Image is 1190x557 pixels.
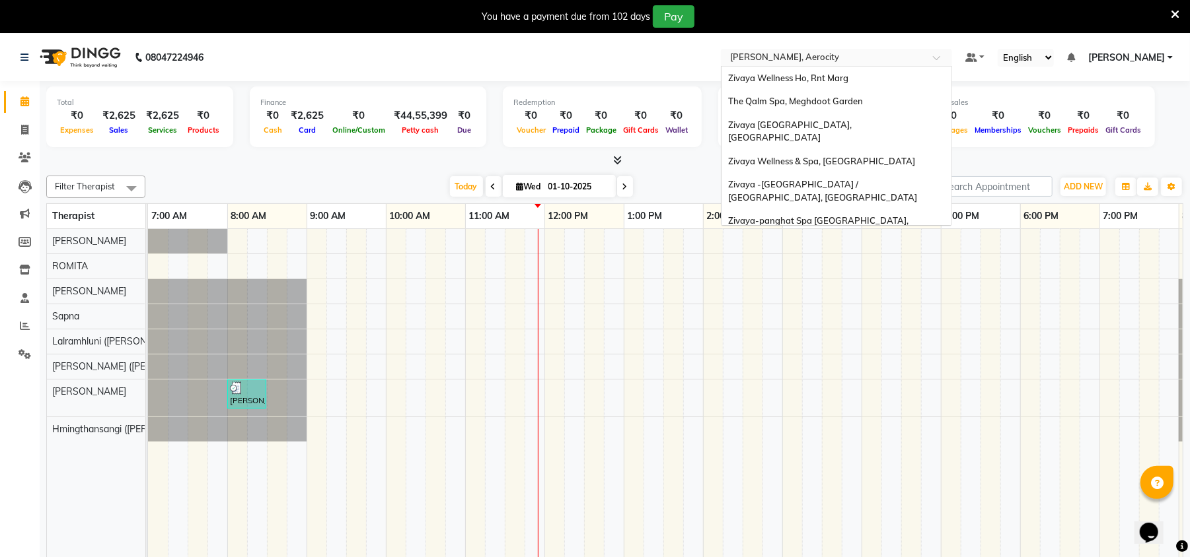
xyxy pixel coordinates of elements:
[52,360,208,372] span: [PERSON_NAME] ([PERSON_NAME])
[52,385,126,397] span: [PERSON_NAME]
[52,210,94,222] span: Therapist
[52,423,204,435] span: Hmingthansangi ([PERSON_NAME])
[52,335,183,347] span: Lalramhluni ([PERSON_NAME])
[728,215,911,239] span: Zivaya-panghat Spa [GEOGRAPHIC_DATA], [GEOGRAPHIC_DATA]
[482,10,650,24] div: You have a payment due from 102 days
[450,176,483,197] span: Today
[52,260,88,272] span: ROMITA
[52,285,126,297] span: [PERSON_NAME]
[399,125,443,135] span: Petty cash
[728,119,856,143] span: Zivaya [GEOGRAPHIC_DATA], [GEOGRAPHIC_DATA]
[620,108,662,123] div: ₹0
[55,181,115,191] span: Filter Therapist
[454,125,474,135] span: Due
[229,381,265,407] div: [PERSON_NAME], TK01, 08:00 AM-08:30 AM, De-Stress Back & Shoulder Massage - 30 Mins
[145,125,180,135] span: Services
[624,207,666,226] a: 1:00 PM
[145,39,204,76] b: 08047224946
[1100,207,1142,226] a: 7:00 PM
[1088,51,1165,65] span: [PERSON_NAME]
[228,207,270,226] a: 8:00 AM
[453,108,476,123] div: ₹0
[549,108,583,123] div: ₹0
[184,108,223,123] div: ₹0
[1064,125,1102,135] span: Prepaids
[583,108,620,123] div: ₹0
[653,5,694,28] button: Pay
[513,181,544,191] span: Wed
[662,125,691,135] span: Wallet
[728,73,848,83] span: Zivaya Wellness Ho, Rnt Marg
[728,179,917,203] span: Zivaya -[GEOGRAPHIC_DATA] / [GEOGRAPHIC_DATA], [GEOGRAPHIC_DATA]
[583,125,620,135] span: Package
[148,207,190,226] a: 7:00 AM
[329,125,389,135] span: Online/Custom
[662,108,691,123] div: ₹0
[513,97,691,108] div: Redemption
[184,125,223,135] span: Products
[1021,207,1062,226] a: 6:00 PM
[1064,108,1102,123] div: ₹0
[620,125,662,135] span: Gift Cards
[295,125,319,135] span: Card
[1134,504,1177,544] iframe: chat widget
[52,235,126,247] span: [PERSON_NAME]
[930,97,1144,108] div: Other sales
[389,108,453,123] div: ₹44,55,399
[141,108,184,123] div: ₹2,625
[52,310,79,322] span: Sapna
[285,108,329,123] div: ₹2,625
[728,96,863,106] span: The Qalm Spa, Meghdoot Garden
[307,207,350,226] a: 9:00 AM
[1102,108,1144,123] div: ₹0
[937,176,1053,197] input: Search Appointment
[466,207,513,226] a: 11:00 AM
[106,125,132,135] span: Sales
[260,108,285,123] div: ₹0
[971,125,1025,135] span: Memberships
[1064,181,1103,191] span: ADD NEW
[34,39,124,76] img: logo
[1025,125,1064,135] span: Vouchers
[549,125,583,135] span: Prepaid
[260,125,285,135] span: Cash
[1060,178,1106,196] button: ADD NEW
[57,125,97,135] span: Expenses
[97,108,141,123] div: ₹2,625
[1102,125,1144,135] span: Gift Cards
[329,108,389,123] div: ₹0
[728,156,915,166] span: Zivaya Wellness & Spa, [GEOGRAPHIC_DATA]
[942,207,983,226] a: 5:00 PM
[387,207,434,226] a: 10:00 AM
[260,97,476,108] div: Finance
[57,97,223,108] div: Total
[513,108,549,123] div: ₹0
[704,207,745,226] a: 2:00 PM
[513,125,549,135] span: Voucher
[1025,108,1064,123] div: ₹0
[971,108,1025,123] div: ₹0
[57,108,97,123] div: ₹0
[544,177,611,197] input: 2025-10-01
[545,207,592,226] a: 12:00 PM
[721,66,952,226] ng-dropdown-panel: Options list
